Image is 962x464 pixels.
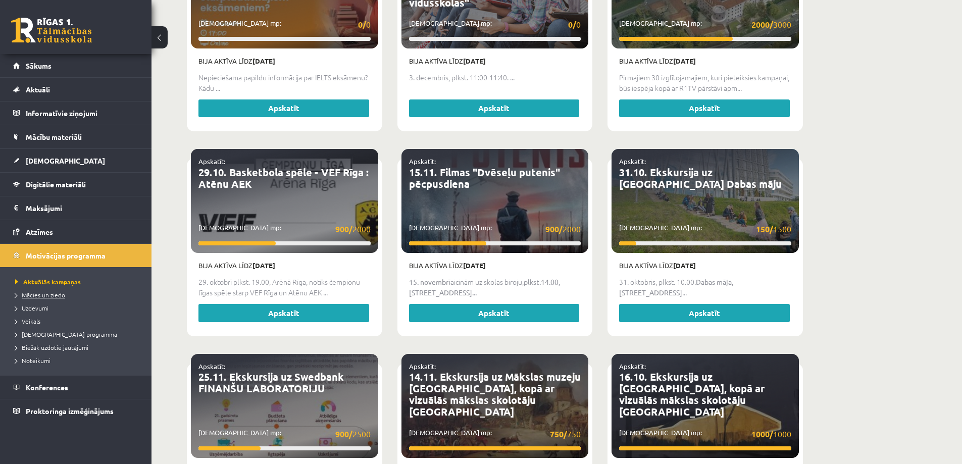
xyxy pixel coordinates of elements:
a: 25.11. Ekskursija uz Swedbank FINANŠU LABORATORIJU [198,370,344,395]
a: Maksājumi [13,196,139,220]
a: Aktuāli [13,78,139,101]
a: Apskatīt: [198,362,225,371]
span: Digitālie materiāli [26,180,86,189]
p: Bija aktīva līdz [409,56,581,66]
span: 750 [550,428,581,440]
strong: [DATE] [673,57,696,65]
a: Mācies un ziedo [15,290,141,299]
p: 31. oktobris, plkst. 10.00. ... [619,277,791,298]
strong: 900/ [335,429,352,439]
p: 3. decembris, plkst. 11:00-11:40. ... [409,72,581,83]
p: [DEMOGRAPHIC_DATA] mp: [619,428,791,440]
a: 15.11. Filmas "Dvēseļu putenis" pēcpusdiena [409,166,560,190]
legend: Informatīvie ziņojumi [26,101,139,125]
span: 2000 [335,223,371,235]
a: [DEMOGRAPHIC_DATA] programma [15,330,141,339]
a: Konferences [13,376,139,399]
strong: 900/ [545,224,563,234]
p: [DEMOGRAPHIC_DATA] mp: [409,428,581,440]
span: 1500 [756,223,791,235]
a: 31.10. Ekskursija uz [GEOGRAPHIC_DATA] Dabas māju [619,166,782,190]
span: Aktuālās kampaņas [15,278,81,286]
p: [DEMOGRAPHIC_DATA] mp: [619,223,791,235]
span: Proktoringa izmēģinājums [26,406,114,416]
p: [DEMOGRAPHIC_DATA] mp: [198,223,371,235]
legend: Maksājumi [26,196,139,220]
a: Apskatīt: [409,157,436,166]
span: Noteikumi [15,356,50,365]
span: Veikals [15,317,40,325]
span: 0 [568,18,581,31]
span: Nepieciešama papildu informācija par IELTS eksāmenu? Kādu ... [198,72,368,93]
a: Apskatīt [198,304,369,322]
a: Apskatīt: [409,362,436,371]
span: Konferences [26,383,68,392]
a: Apskatīt [198,99,369,118]
span: [DEMOGRAPHIC_DATA] [26,156,105,165]
a: Noteikumi [15,356,141,365]
span: Mācību materiāli [26,132,82,141]
a: Apskatīt: [619,362,646,371]
strong: 0/ [358,19,366,30]
a: Proktoringa izmēģinājums [13,399,139,423]
span: [DEMOGRAPHIC_DATA] programma [15,330,117,338]
span: 0 [358,18,371,31]
a: 29.10. Basketbola spēle - VEF Rīga : Atēnu AEK [198,166,369,190]
span: 1000 [751,428,791,440]
a: Sākums [13,54,139,77]
span: 2500 [335,428,371,440]
strong: [DATE] [673,261,696,270]
strong: 0/ [568,19,576,30]
span: 3000 [751,18,791,31]
a: Atzīmes [13,220,139,243]
a: Veikals [15,317,141,326]
p: [DEMOGRAPHIC_DATA] mp: [198,18,371,31]
strong: 750/ [550,429,567,439]
span: Uzdevumi [15,304,48,312]
a: Uzdevumi [15,303,141,313]
a: Mācību materiāli [13,125,139,148]
p: Bija aktīva līdz [619,261,791,271]
p: 29. oktobrī plkst. 19.00, Arēnā Rīga, notiks čempionu līgas spēle starp VEF Rīga un Atēnu AEK ... [198,277,371,298]
strong: 1000/ [751,429,773,439]
a: Apskatīt [619,304,790,322]
strong: 900/ [335,224,352,234]
a: Apskatīt: [619,157,646,166]
p: Bija aktīva līdz [619,56,791,66]
strong: [DATE] [463,57,486,65]
span: Mācies un ziedo [15,291,65,299]
span: Atzīmes [26,227,53,236]
a: Rīgas 1. Tālmācības vidusskola [11,18,92,43]
p: aicinām uz skolas biroju, [409,277,581,298]
a: Digitālie materiāli [13,173,139,196]
a: Apskatīt [409,304,580,322]
span: Motivācijas programma [26,251,106,260]
strong: 15. novembrī [409,277,450,286]
strong: [DATE] [252,261,275,270]
a: [DEMOGRAPHIC_DATA] [13,149,139,172]
a: Informatīvie ziņojumi [13,101,139,125]
strong: 150/ [756,224,773,234]
p: Bija aktīva līdz [409,261,581,271]
a: Apskatīt [619,99,790,118]
strong: [DATE] [252,57,275,65]
p: Bija aktīva līdz [198,261,371,271]
span: 2000 [545,223,581,235]
a: 16.10. Ekskursija uz [GEOGRAPHIC_DATA], kopā ar vizuālās mākslas skolotāju [GEOGRAPHIC_DATA] [619,370,765,418]
span: Biežāk uzdotie jautājumi [15,343,88,351]
a: Apskatīt [409,99,580,118]
a: Biežāk uzdotie jautājumi [15,343,141,352]
span: Sākums [26,61,52,70]
p: [DEMOGRAPHIC_DATA] mp: [619,18,791,31]
strong: [DATE] [463,261,486,270]
a: Motivācijas programma [13,244,139,267]
span: Aktuāli [26,85,50,94]
p: [DEMOGRAPHIC_DATA] mp: [409,223,581,235]
p: [DEMOGRAPHIC_DATA] mp: [198,428,371,440]
a: Aktuālās kampaņas [15,277,141,286]
strong: 2000/ [751,19,773,30]
p: Pirmajiem 30 izglītojamajiem, kuri pieteiksies kampaņai, būs iespēja kopā ar R1TV pārstāvi apm... [619,72,791,93]
p: [DEMOGRAPHIC_DATA] mp: [409,18,581,31]
a: 14.11. Ekskursija uz Mākslas muzeju [GEOGRAPHIC_DATA], kopā ar vizuālās mākslas skolotāju [GEOGRA... [409,370,581,418]
a: Apskatīt: [198,157,225,166]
